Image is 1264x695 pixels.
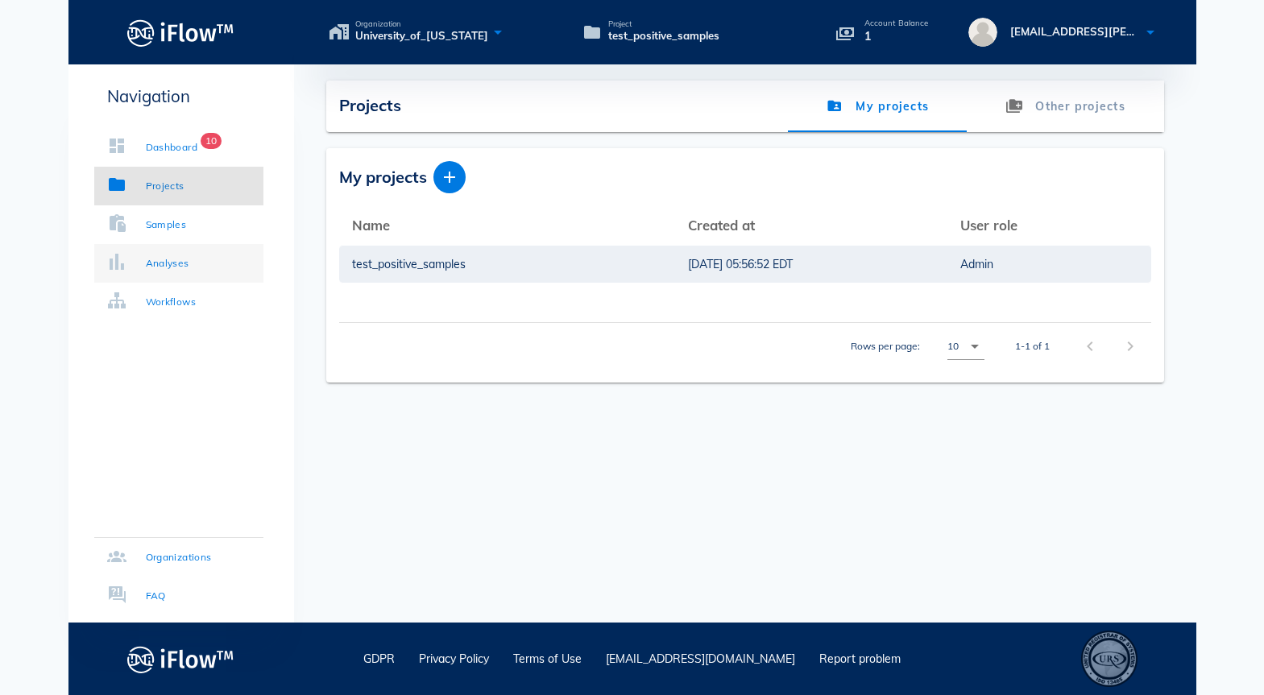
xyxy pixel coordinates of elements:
[513,652,582,666] a: Terms of Use
[146,178,184,194] div: Projects
[352,217,390,234] span: Name
[788,81,968,132] a: My projects
[146,588,166,604] div: FAQ
[608,20,719,28] span: Project
[68,14,294,51] a: Logo
[339,95,401,115] span: Projects
[947,333,984,359] div: 10Rows per page:
[363,652,395,666] a: GDPR
[675,206,947,245] th: Created at: Not sorted. Activate to sort ascending.
[965,337,984,356] i: arrow_drop_down
[146,217,187,233] div: Samples
[419,652,489,666] a: Privacy Policy
[1081,631,1138,687] div: ISO 13485 – Quality Management System
[146,139,198,155] div: Dashboard
[201,133,222,149] span: Badge
[968,81,1164,132] a: Other projects
[94,84,263,109] p: Navigation
[339,165,427,189] span: My projects
[688,246,935,283] a: [DATE] 05:56:52 EDT
[688,217,755,234] span: Created at
[1015,339,1050,354] div: 1-1 of 1
[146,549,212,565] div: Organizations
[339,206,675,245] th: Name: Not sorted. Activate to sort ascending.
[146,294,197,310] div: Workflows
[960,246,1138,283] a: Admin
[864,19,929,27] p: Account Balance
[606,652,795,666] a: [EMAIL_ADDRESS][DOMAIN_NAME]
[819,652,901,666] a: Report problem
[968,18,997,47] img: avatar.16069ca8.svg
[947,206,1151,245] th: User role: Not sorted. Activate to sort ascending.
[864,27,929,45] p: 1
[352,246,662,283] a: test_positive_samples
[146,255,189,271] div: Analyses
[355,20,488,28] span: Organization
[355,28,488,44] span: University_of_[US_STATE]
[947,339,959,354] div: 10
[851,323,984,370] div: Rows per page:
[608,28,719,44] span: test_positive_samples
[960,217,1017,234] span: User role
[127,641,234,677] img: logo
